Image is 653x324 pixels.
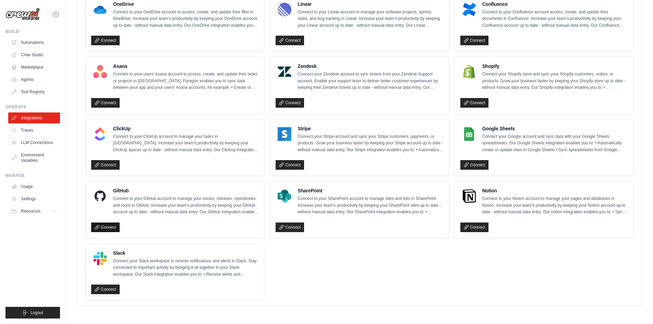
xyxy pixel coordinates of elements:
[113,63,258,70] h4: Asana
[8,181,60,192] a: Usage
[482,187,628,194] h4: Notion
[113,133,258,154] p: Connect to your ClickUp account to manage your tasks in [GEOGRAPHIC_DATA]. Increase your team’s p...
[113,187,258,194] h4: GitHub
[8,37,60,48] a: Automations
[298,63,443,70] h4: Zendesk
[93,189,107,203] img: GitHub Logo
[278,127,291,141] img: Stripe Logo
[113,195,258,216] p: Connect to your GitHub account to manage your issues, releases, repositories, and more in GitHub....
[113,71,258,91] p: Connect to your users’ Asana account to access, create, and update their tasks or projects in [GE...
[113,250,258,256] h4: Slack
[8,193,60,204] a: Settings
[482,133,628,154] p: Connect your Google account and sync data with your Google Sheets spreadsheets. Our Google Sheets...
[460,98,489,108] a: Connect
[91,160,120,170] a: Connect
[276,36,304,45] a: Connect
[113,9,258,29] p: Connect to your OneDrive account to access, create, and update their files in OneDrive. Increase ...
[8,206,60,217] button: Resources
[276,98,304,108] a: Connect
[482,1,628,8] h4: Confluence
[462,189,476,203] img: Notion Logo
[113,258,258,278] p: Connect your Slack workspace to receive notifications and alerts in Slack. Stay connected to impo...
[91,36,120,45] a: Connect
[482,195,628,216] p: Connect to your Notion account to manage your pages and databases in Notion. Increase your team’s...
[31,310,43,315] span: Logout
[298,133,443,154] p: Connect your Stripe account and sync your Stripe customers, payments, or products. Grow your busi...
[298,9,443,29] p: Connect to your Linear account to manage your software projects, sprints, tasks, and bug tracking...
[91,223,120,232] a: Connect
[91,98,120,108] a: Connect
[298,187,443,194] h4: SharePoint
[93,127,107,141] img: ClickUp Logo
[5,104,60,110] div: Operate
[93,65,107,79] img: Asana Logo
[5,307,60,319] button: Logout
[482,125,628,132] h4: Google Sheets
[462,65,476,79] img: Shopify Logo
[276,223,304,232] a: Connect
[462,3,476,16] img: Confluence Logo
[21,208,40,214] span: Resources
[5,173,60,178] div: Manage
[482,9,628,29] p: Connect to your Confluence account access, create, and update their documents in Confluence. Incr...
[113,1,258,8] h4: OneDrive
[278,3,291,16] img: Linear Logo
[298,71,443,91] p: Connect your Zendesk account to sync tickets from your Zendesk Support account. Enable your suppo...
[278,65,291,79] img: Zendesk Logo
[462,127,476,141] img: Google Sheets Logo
[8,62,60,73] a: Marketplace
[298,195,443,216] p: Connect to your SharePoint account to manage sites and lists in SharePoint. Increase your team’s ...
[276,160,304,170] a: Connect
[8,125,60,136] a: Traces
[113,125,258,132] h4: ClickUp
[8,149,60,166] a: Environment Variables
[8,112,60,123] a: Integrations
[482,63,628,70] h4: Shopify
[93,252,107,265] img: Slack Logo
[91,285,120,294] a: Connect
[278,189,291,203] img: SharePoint Logo
[8,74,60,85] a: Agents
[460,160,489,170] a: Connect
[482,71,628,91] p: Connect your Shopify store and sync your Shopify customers, orders, or products. Grow your busine...
[5,8,40,21] img: Logo
[5,29,60,34] div: Build
[8,86,60,97] a: Tool Registry
[298,1,443,8] h4: Linear
[460,36,489,45] a: Connect
[298,125,443,132] h4: Stripe
[8,137,60,148] a: LLM Connections
[93,3,107,16] img: OneDrive Logo
[460,223,489,232] a: Connect
[8,49,60,60] a: Crew Studio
